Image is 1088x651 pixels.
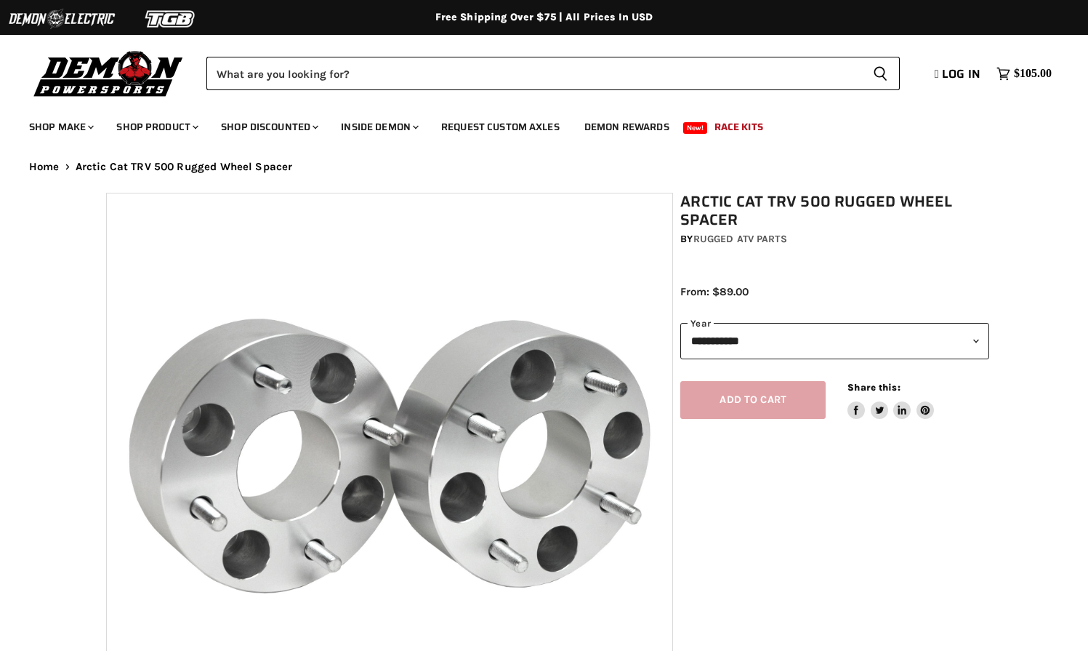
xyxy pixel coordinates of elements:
[116,5,225,33] img: TGB Logo 2
[330,112,427,142] a: Inside Demon
[680,323,989,359] select: year
[680,193,989,229] h1: Arctic Cat TRV 500 Rugged Wheel Spacer
[1014,67,1052,81] span: $105.00
[861,57,900,90] button: Search
[76,161,293,173] span: Arctic Cat TRV 500 Rugged Wheel Spacer
[704,112,774,142] a: Race Kits
[683,122,708,134] span: New!
[847,381,934,420] aside: Share this:
[989,63,1059,84] a: $105.00
[573,112,680,142] a: Demon Rewards
[29,47,188,99] img: Demon Powersports
[942,65,980,83] span: Log in
[693,233,787,245] a: Rugged ATV Parts
[29,161,60,173] a: Home
[206,57,900,90] form: Product
[105,112,207,142] a: Shop Product
[210,112,327,142] a: Shop Discounted
[430,112,571,142] a: Request Custom Axles
[206,57,861,90] input: Search
[680,285,749,298] span: From: $89.00
[18,106,1048,142] ul: Main menu
[847,382,900,393] span: Share this:
[928,68,989,81] a: Log in
[18,112,102,142] a: Shop Make
[7,5,116,33] img: Demon Electric Logo 2
[680,231,989,247] div: by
